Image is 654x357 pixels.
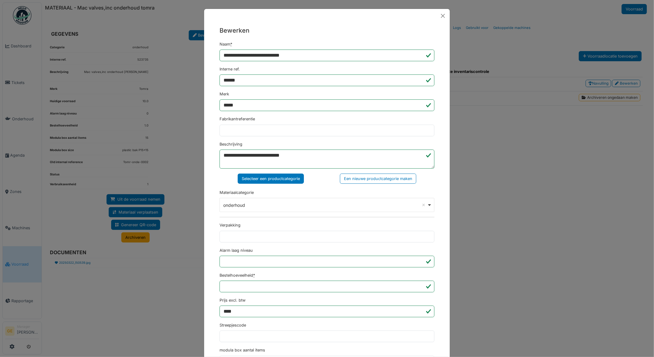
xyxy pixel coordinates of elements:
[220,91,229,97] label: Merk
[220,222,240,228] label: Verpakking
[220,322,246,328] label: Streepjescode
[220,26,434,35] h5: Bewerken
[253,273,255,278] abbr: Verplicht
[220,297,245,303] label: Prijs excl. btw
[220,247,253,253] label: Alarm laag niveau
[230,42,232,46] abbr: Verplicht
[220,116,255,122] label: Fabrikantreferentie
[421,202,427,208] button: Remove item: '827'
[220,141,242,147] label: Beschrijving
[224,202,427,208] div: onderhoud
[238,174,304,184] div: Selecteer een productcategorie
[220,190,254,195] label: Materiaalcategorie
[220,66,240,72] label: Interne ref.
[220,347,265,353] label: modula box aantal items
[340,174,416,184] div: Een nieuwe productcategorie maken
[220,41,232,47] label: Naam
[438,11,447,20] button: Close
[220,272,255,278] label: Bestelhoeveelheid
